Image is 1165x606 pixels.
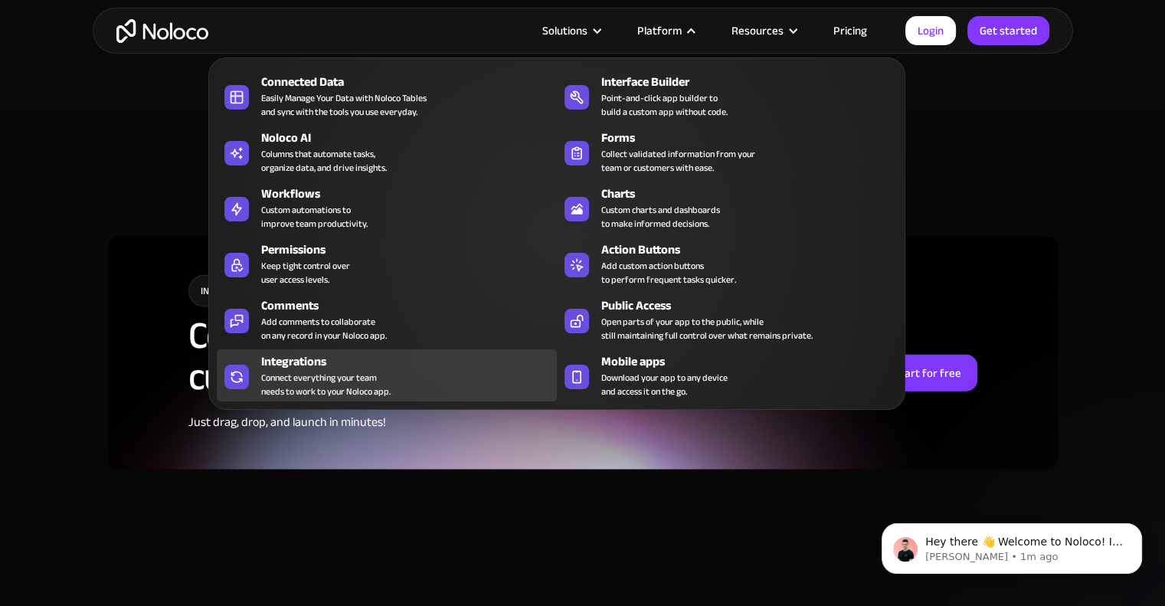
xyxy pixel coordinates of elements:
a: Connected DataEasily Manage Your Data with Noloco Tablesand sync with the tools you use everyday. [217,70,557,122]
div: Permissions [261,241,564,259]
h2: Connect Airtable with Noloco to build custom Client Portals for IT [188,315,853,398]
a: ChartsCustom charts and dashboardsto make informed decisions. [557,182,897,234]
div: Public Access [601,296,904,315]
div: Resources [712,21,814,41]
div: Solutions [523,21,618,41]
a: IntegrationsConnect everything your teamneeds to work to your Noloco app. [217,349,557,401]
a: WorkflowsCustom automations toimprove team productivity. [217,182,557,234]
div: Keep tight control over user access levels. [261,259,350,287]
div: Custom automations to improve team productivity. [261,203,368,231]
a: FormsCollect validated information from yourteam or customers with ease. [557,126,897,178]
div: Just drag, drop, and launch in minutes! [188,413,386,431]
div: Noloco AI [261,129,564,147]
div: Comments [261,296,564,315]
div: Columns that automate tasks, organize data, and drive insights. [261,147,387,175]
div: Solutions [542,21,587,41]
a: Login [905,16,956,45]
div: Action Buttons [601,241,904,259]
div: integration [189,276,269,306]
div: Add comments to collaborate on any record in your Noloco app. [261,315,387,342]
div: Start for free [894,363,961,383]
div: Platform [637,21,682,41]
a: Pricing [814,21,886,41]
div: Collect validated information from your team or customers with ease. [601,147,755,175]
a: PermissionsKeep tight control overuser access levels. [217,237,557,290]
a: Action ButtonsAdd custom action buttonsto perform frequent tasks quicker. [557,237,897,290]
div: Workflows [261,185,564,203]
a: Get started [967,16,1049,45]
div: Mobile apps [601,352,904,371]
span: Download your app to any device and access it on the go. [601,371,728,398]
div: Charts [601,185,904,203]
a: CommentsAdd comments to collaborateon any record in your Noloco app. [217,293,557,346]
div: Forms [601,129,904,147]
div: Add custom action buttons to perform frequent tasks quicker. [601,259,736,287]
a: Interface BuilderPoint-and-click app builder tobuild a custom app without code. [557,70,897,122]
div: Easily Manage Your Data with Noloco Tables and sync with the tools you use everyday. [261,91,427,119]
iframe: Intercom notifications message [859,491,1165,598]
div: Platform [618,21,712,41]
div: Resources [731,21,784,41]
a: Noloco AIColumns that automate tasks,organize data, and drive insights. [217,126,557,178]
a: home [116,19,208,43]
div: Custom charts and dashboards to make informed decisions. [601,203,720,231]
a: Mobile appsDownload your app to any deviceand access it on the go. [557,349,897,401]
div: Connect everything your team needs to work to your Noloco app. [261,371,391,398]
div: Interface Builder [601,73,904,91]
div: Connected Data [261,73,564,91]
div: Open parts of your app to the public, while still maintaining full control over what remains priv... [601,315,813,342]
a: Start for free [878,355,977,391]
div: Integrations [261,352,564,371]
nav: Platform [208,36,905,410]
div: Point-and-click app builder to build a custom app without code. [601,91,728,119]
a: Public AccessOpen parts of your app to the public, whilestill maintaining full control over what ... [557,293,897,346]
